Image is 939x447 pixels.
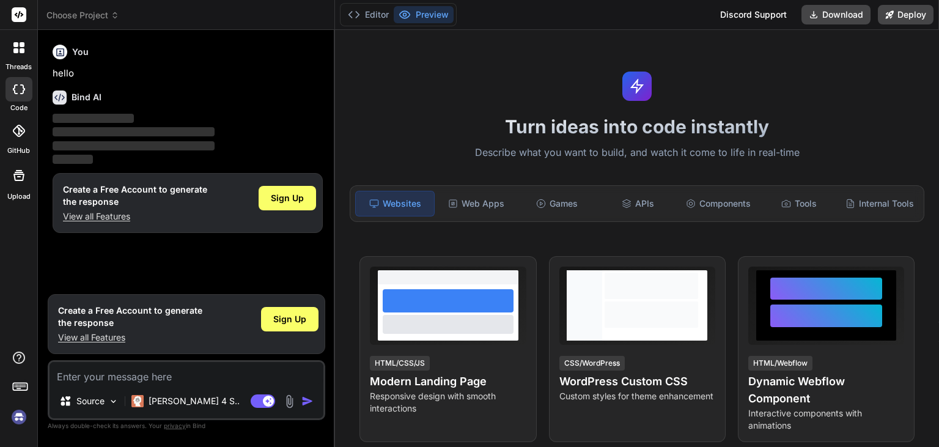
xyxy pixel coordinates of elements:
[598,191,677,216] div: APIs
[370,356,430,371] div: HTML/CSS/JS
[6,62,32,72] label: threads
[679,191,757,216] div: Components
[53,141,215,150] span: ‌
[559,356,625,371] div: CSS/WordPress
[72,46,89,58] h6: You
[63,210,207,223] p: View all Features
[878,5,933,24] button: Deploy
[46,9,119,21] span: Choose Project
[370,390,526,415] p: Responsive design with smooth interactions
[748,407,904,432] p: Interactive components with animations
[131,395,144,407] img: Claude 4 Sonnet
[748,356,812,371] div: HTML/Webflow
[58,305,202,329] h1: Create a Free Account to generate the response
[559,373,715,390] h4: WordPress Custom CSS
[72,91,101,103] h6: Bind AI
[76,395,105,407] p: Source
[760,191,838,216] div: Tools
[273,313,306,325] span: Sign Up
[53,127,215,136] span: ‌
[301,395,314,407] img: icon
[149,395,240,407] p: [PERSON_NAME] 4 S..
[53,155,93,164] span: ‌
[355,191,435,216] div: Websites
[342,116,932,138] h1: Turn ideas into code instantly
[437,191,515,216] div: Web Apps
[58,331,202,344] p: View all Features
[518,191,596,216] div: Games
[7,146,30,156] label: GitHub
[48,420,325,432] p: Always double-check its answers. Your in Bind
[370,373,526,390] h4: Modern Landing Page
[53,114,134,123] span: ‌
[10,103,28,113] label: code
[559,390,715,402] p: Custom styles for theme enhancement
[108,396,119,407] img: Pick Models
[271,192,304,204] span: Sign Up
[53,67,323,81] p: hello
[713,5,794,24] div: Discord Support
[394,6,454,23] button: Preview
[342,145,932,161] p: Describe what you want to build, and watch it come to life in real-time
[841,191,919,216] div: Internal Tools
[164,422,186,429] span: privacy
[801,5,871,24] button: Download
[7,191,31,202] label: Upload
[63,183,207,208] h1: Create a Free Account to generate the response
[748,373,904,407] h4: Dynamic Webflow Component
[343,6,394,23] button: Editor
[9,407,29,427] img: signin
[282,394,296,408] img: attachment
